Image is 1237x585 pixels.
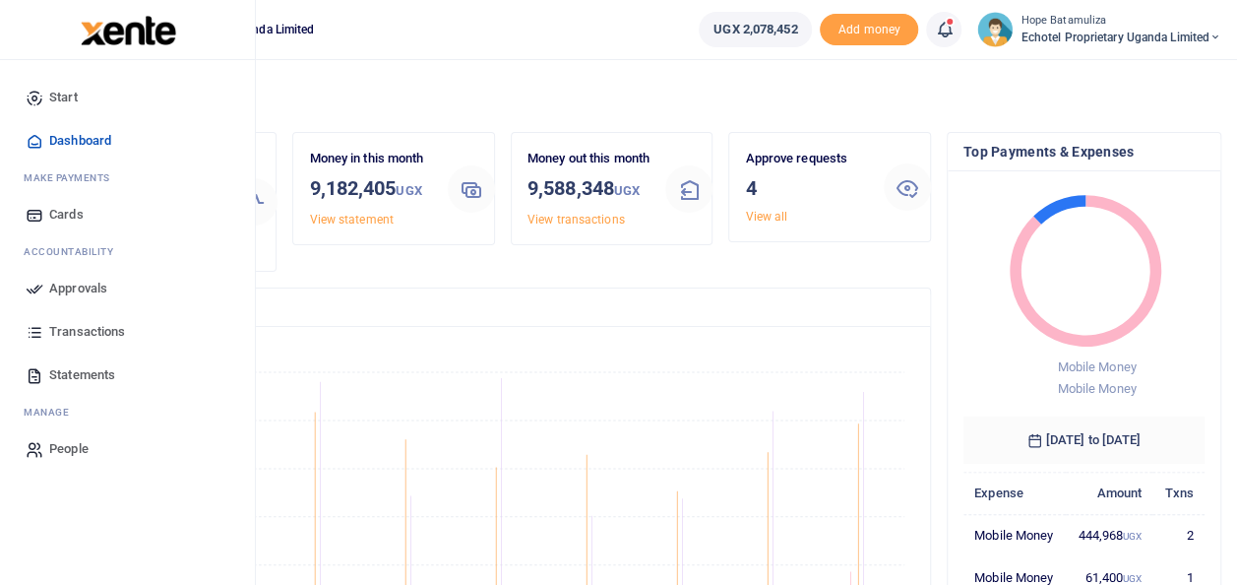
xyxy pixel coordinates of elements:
th: Txns [1152,472,1205,514]
li: Wallet ballance [691,12,820,47]
span: Start [49,88,78,107]
span: UGX 2,078,452 [713,20,797,39]
span: Approvals [49,279,107,298]
a: View statement [309,213,393,227]
h4: Transactions Overview [92,296,914,318]
li: Ac [16,236,239,267]
a: Statements [16,354,239,397]
p: Money out this month [527,149,650,169]
a: Approvals [16,267,239,310]
a: logo-small logo-large logo-large [79,22,176,36]
th: Amount [1066,472,1153,514]
p: Money in this month [309,149,432,169]
a: People [16,427,239,471]
a: Transactions [16,310,239,354]
small: UGX [396,183,421,198]
span: Statements [49,365,115,385]
span: Mobile Money [1057,381,1136,396]
h4: Top Payments & Expenses [963,141,1205,162]
td: 2 [1152,514,1205,556]
h3: 9,182,405 [309,173,432,206]
a: Add money [820,21,918,35]
li: Toup your wallet [820,14,918,46]
td: 444,968 [1066,514,1153,556]
a: Cards [16,193,239,236]
h3: 9,588,348 [527,173,650,206]
li: M [16,162,239,193]
a: profile-user Hope Batamuliza Echotel Proprietary Uganda Limited [977,12,1221,47]
span: Echotel Proprietary Uganda Limited [1021,29,1221,46]
li: M [16,397,239,427]
small: UGX [1123,531,1142,542]
td: Mobile Money [963,514,1066,556]
small: UGX [614,183,640,198]
img: logo-large [81,16,176,45]
th: Expense [963,472,1066,514]
span: People [49,439,89,459]
a: View all [745,210,787,224]
small: Hope Batamuliza [1021,13,1221,30]
span: Cards [49,205,84,225]
p: Approve requests [745,149,868,169]
span: Add money [820,14,918,46]
h3: 4 [745,173,868,203]
h4: Hello Hope [75,85,1221,106]
span: Transactions [49,322,125,342]
a: View transactions [527,213,625,227]
a: Dashboard [16,119,239,162]
span: Dashboard [49,131,111,151]
h6: [DATE] to [DATE] [963,417,1205,464]
a: UGX 2,078,452 [699,12,812,47]
span: countability [38,244,113,259]
img: profile-user [977,12,1013,47]
span: ake Payments [33,170,110,185]
a: Start [16,76,239,119]
small: UGX [1123,573,1142,584]
span: anage [33,405,70,420]
span: Mobile Money [1057,359,1136,374]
